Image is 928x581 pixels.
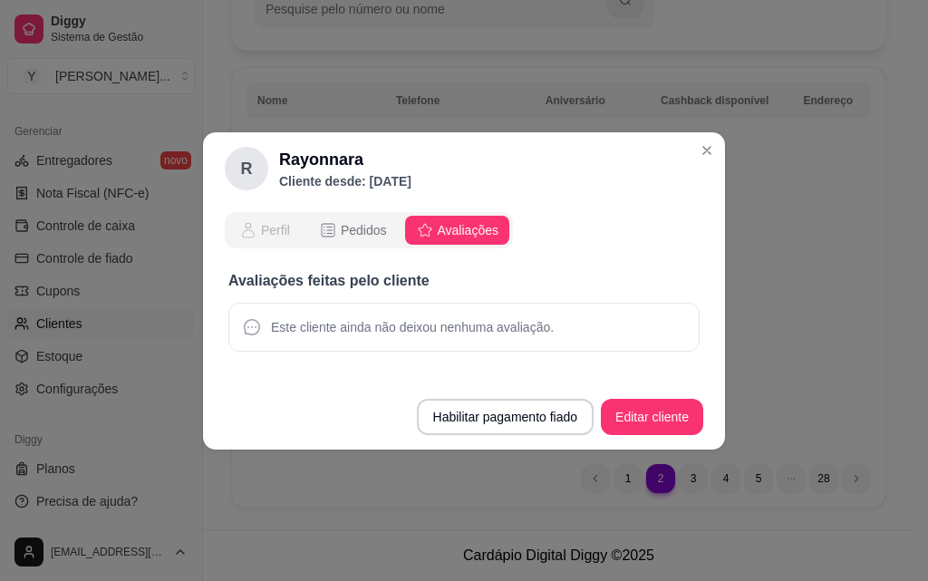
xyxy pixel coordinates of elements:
[225,212,513,248] div: opções
[438,221,498,239] span: Avaliações
[279,147,411,172] h2: Rayonnara
[225,212,703,248] div: opções
[225,147,268,190] div: R
[341,221,387,239] span: Pedidos
[271,318,554,336] span: Este cliente ainda não deixou nenhuma avaliação.
[692,136,721,165] button: Close
[261,221,290,239] span: Perfil
[417,399,594,435] button: Habilitar pagamento fiado
[228,270,700,292] p: Avaliações feitas pelo cliente
[244,319,260,335] span: message
[279,172,411,190] p: Cliente desde: [DATE]
[601,399,703,435] button: Editar cliente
